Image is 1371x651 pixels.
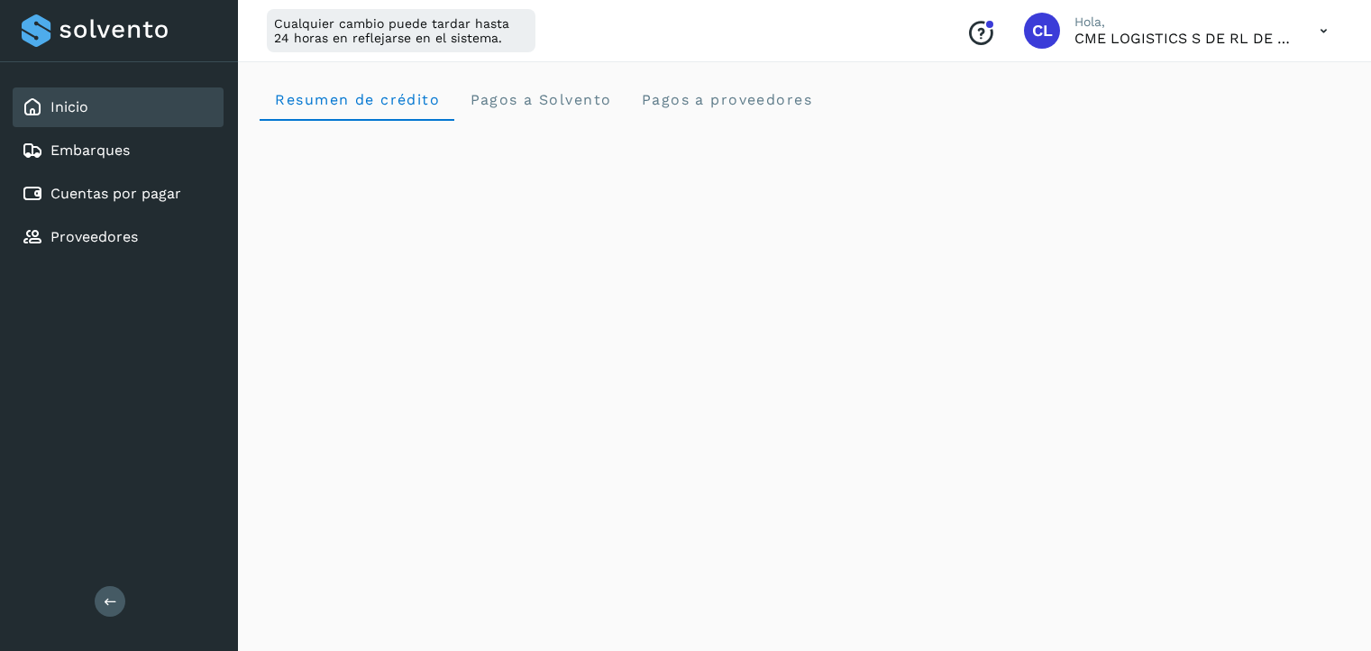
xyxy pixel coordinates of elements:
[1074,30,1291,47] p: CME LOGISTICS S DE RL DE CV
[50,98,88,115] a: Inicio
[640,91,812,108] span: Pagos a proveedores
[1074,14,1291,30] p: Hola,
[267,9,535,52] div: Cualquier cambio puede tardar hasta 24 horas en reflejarse en el sistema.
[13,174,224,214] div: Cuentas por pagar
[13,131,224,170] div: Embarques
[13,217,224,257] div: Proveedores
[50,142,130,159] a: Embarques
[50,185,181,202] a: Cuentas por pagar
[274,91,440,108] span: Resumen de crédito
[50,228,138,245] a: Proveedores
[13,87,224,127] div: Inicio
[469,91,611,108] span: Pagos a Solvento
